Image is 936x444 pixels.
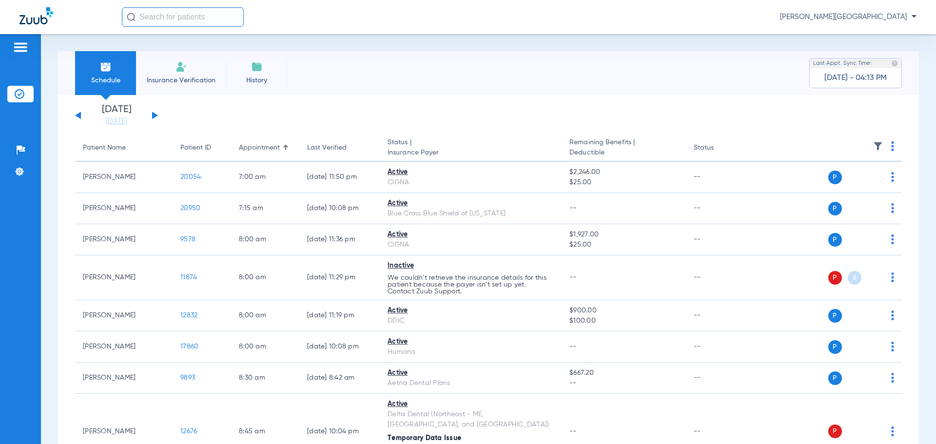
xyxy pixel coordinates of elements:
img: group-dot-blue.svg [891,141,894,151]
img: group-dot-blue.svg [891,172,894,182]
span: 9893 [180,374,195,381]
span: Last Appt. Sync Time: [813,58,872,68]
span: P [828,371,842,385]
span: $2,246.00 [569,167,678,177]
td: -- [686,224,752,255]
div: Aetna Dental Plans [388,378,554,388]
span: Insurance Verification [143,76,219,85]
img: group-dot-blue.svg [891,373,894,383]
div: Inactive [388,261,554,271]
img: History [251,61,263,73]
input: Search for patients [122,7,244,27]
div: CIGNA [388,177,554,188]
span: History [234,76,280,85]
td: 7:15 AM [231,193,299,224]
li: [DATE] [87,105,146,126]
img: group-dot-blue.svg [891,234,894,244]
div: CIGNA [388,240,554,250]
div: Active [388,198,554,209]
th: Remaining Benefits | [562,135,685,162]
span: P [828,425,842,438]
span: Temporary Data Issue [388,435,461,442]
iframe: Chat Widget [887,397,936,444]
div: Patient ID [180,143,211,153]
img: last sync help info [891,60,898,67]
div: Delta Dental (Northeast - ME, [GEOGRAPHIC_DATA], and [GEOGRAPHIC_DATA]) [388,409,554,430]
span: 11874 [180,274,197,281]
div: DDIC [388,316,554,326]
td: -- [686,162,752,193]
td: [PERSON_NAME] [75,193,173,224]
span: 9578 [180,236,195,243]
span: [PERSON_NAME][GEOGRAPHIC_DATA] [780,12,916,22]
div: Active [388,230,554,240]
td: [PERSON_NAME] [75,363,173,394]
td: [PERSON_NAME] [75,255,173,300]
span: $667.20 [569,368,678,378]
span: $1,927.00 [569,230,678,240]
div: Appointment [239,143,280,153]
span: $25.00 [569,177,678,188]
span: S [848,271,861,285]
span: -- [569,205,577,212]
td: [PERSON_NAME] [75,224,173,255]
td: [PERSON_NAME] [75,331,173,363]
span: P [828,309,842,323]
td: [DATE] 10:08 PM [299,193,380,224]
td: [DATE] 8:42 AM [299,363,380,394]
td: [DATE] 11:36 PM [299,224,380,255]
img: Search Icon [127,13,136,21]
div: Active [388,368,554,378]
td: [DATE] 11:50 PM [299,162,380,193]
span: -- [569,378,678,388]
span: -- [569,428,577,435]
span: P [828,340,842,354]
td: -- [686,363,752,394]
img: group-dot-blue.svg [891,203,894,213]
td: [PERSON_NAME] [75,300,173,331]
span: -- [569,274,577,281]
td: [DATE] 11:19 PM [299,300,380,331]
div: Patient ID [180,143,223,153]
div: Last Verified [307,143,347,153]
div: Patient Name [83,143,126,153]
img: group-dot-blue.svg [891,342,894,351]
span: $100.00 [569,316,678,326]
td: 8:30 AM [231,363,299,394]
td: -- [686,255,752,300]
span: 12832 [180,312,197,319]
th: Status | [380,135,562,162]
div: Patient Name [83,143,165,153]
span: P [828,233,842,247]
span: 12676 [180,428,197,435]
img: Zuub Logo [19,7,53,24]
span: P [828,202,842,215]
img: hamburger-icon [13,41,28,53]
td: 8:00 AM [231,255,299,300]
span: P [828,271,842,285]
a: [DATE] [87,116,146,126]
span: 17860 [180,343,198,350]
td: -- [686,193,752,224]
span: -- [569,343,577,350]
div: Blue Cross Blue Shield of [US_STATE] [388,209,554,219]
p: We couldn’t retrieve the insurance details for this patient because the payer isn’t set up yet. C... [388,274,554,295]
span: $25.00 [569,240,678,250]
td: [PERSON_NAME] [75,162,173,193]
img: Manual Insurance Verification [175,61,187,73]
img: Schedule [100,61,112,73]
div: Active [388,337,554,347]
img: group-dot-blue.svg [891,272,894,282]
img: filter.svg [873,141,883,151]
td: 8:00 AM [231,224,299,255]
div: Active [388,399,554,409]
div: Last Verified [307,143,372,153]
img: group-dot-blue.svg [891,310,894,320]
span: Deductible [569,148,678,158]
div: Active [388,167,554,177]
td: 8:00 AM [231,331,299,363]
div: Humana [388,347,554,357]
td: [DATE] 11:29 PM [299,255,380,300]
span: 20950 [180,205,200,212]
